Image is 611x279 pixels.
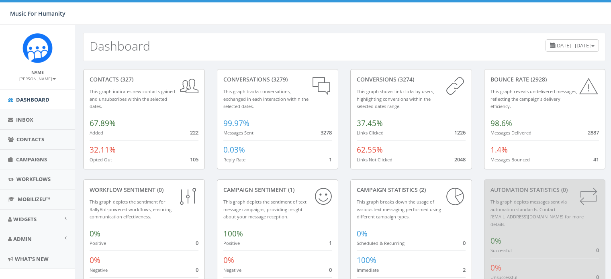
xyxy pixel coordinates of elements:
[90,157,112,163] small: Opted Out
[555,42,591,49] span: [DATE] - [DATE]
[490,186,599,194] div: Automation Statistics
[13,216,37,223] span: Widgets
[454,129,466,136] span: 1226
[418,186,426,193] span: (2)
[223,118,249,128] span: 99.97%
[490,88,577,109] small: This graph reveals undelivered messages, reflecting the campaign's delivery efficiency.
[90,255,100,265] span: 0%
[270,75,288,83] span: (3279)
[223,157,245,163] small: Reply Rate
[223,199,307,220] small: This graph depicts the sentiment of text message campaigns, providing insight about your message ...
[560,186,568,193] span: (0)
[357,228,368,239] span: 0%
[19,76,56,81] small: [PERSON_NAME]
[119,75,133,83] span: (327)
[16,116,33,123] span: Inbox
[357,240,405,246] small: Scheduled & Recurring
[223,88,309,109] small: This graph tracks conversations, exchanged in each interaction within the selected dates.
[357,88,434,109] small: This graph shows link clicks by users, highlighting conversions within the selected dates range.
[490,157,530,163] small: Messages Bounced
[357,267,379,273] small: Immediate
[31,69,44,75] small: Name
[357,157,392,163] small: Links Not Clicked
[357,199,441,220] small: This graph breaks down the usage of various text messaging performed using different campaign types.
[22,33,53,63] img: Rally_Corp_Logo_1.png
[286,186,294,193] span: (1)
[223,228,243,239] span: 100%
[463,266,466,273] span: 2
[490,130,531,136] small: Messages Delivered
[223,145,245,155] span: 0.03%
[155,186,163,193] span: (0)
[16,96,49,103] span: Dashboard
[16,136,44,143] span: Contacts
[529,75,547,83] span: (2928)
[490,199,584,227] small: This graph depicts messages sent via automation standards. Contact [EMAIL_ADDRESS][DOMAIN_NAME] f...
[223,75,332,83] div: conversations
[196,266,198,273] span: 0
[321,129,332,136] span: 3278
[90,118,116,128] span: 67.89%
[593,156,599,163] span: 41
[223,186,332,194] div: Campaign Sentiment
[90,267,108,273] small: Negative
[90,240,106,246] small: Positive
[13,235,32,242] span: Admin
[190,156,198,163] span: 105
[329,156,332,163] span: 1
[490,263,501,273] span: 0%
[490,145,508,155] span: 1.4%
[196,239,198,246] span: 0
[90,130,103,136] small: Added
[329,266,332,273] span: 0
[223,267,241,273] small: Negative
[588,129,599,136] span: 2887
[19,75,56,82] a: [PERSON_NAME]
[190,129,198,136] span: 222
[357,75,466,83] div: conversions
[357,186,466,194] div: Campaign Statistics
[396,75,414,83] span: (3274)
[357,118,383,128] span: 37.45%
[490,75,599,83] div: Bounce Rate
[463,239,466,246] span: 0
[490,118,512,128] span: 98.6%
[223,240,240,246] small: Positive
[490,236,501,246] span: 0%
[329,239,332,246] span: 1
[90,39,150,53] h2: Dashboard
[90,186,198,194] div: Workflow Sentiment
[10,10,65,17] span: Music For Humanity
[16,175,51,183] span: Workflows
[490,247,512,253] small: Successful
[90,145,116,155] span: 32.11%
[16,156,47,163] span: Campaigns
[18,196,50,203] span: MobilizeU™
[15,255,49,263] span: What's New
[90,228,100,239] span: 0%
[596,246,599,254] span: 0
[357,130,384,136] small: Links Clicked
[90,75,198,83] div: contacts
[357,255,376,265] span: 100%
[223,130,253,136] small: Messages Sent
[223,255,234,265] span: 0%
[454,156,466,163] span: 2048
[90,88,175,109] small: This graph indicates new contacts gained and unsubscribes within the selected dates.
[357,145,383,155] span: 62.55%
[90,199,172,220] small: This graph depicts the sentiment for RallyBot-powered workflows, ensuring communication effective...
